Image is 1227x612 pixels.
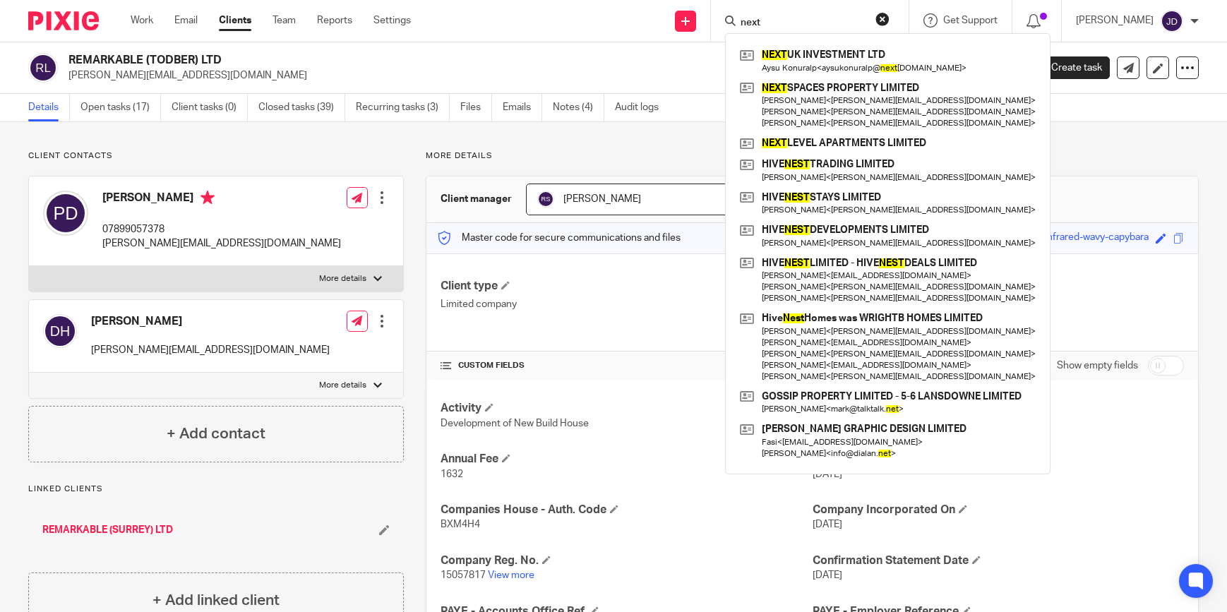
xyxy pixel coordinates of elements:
[441,469,463,479] span: 1632
[537,191,554,208] img: svg%3E
[553,94,604,121] a: Notes (4)
[441,297,812,311] p: Limited company
[131,13,153,28] a: Work
[319,380,366,391] p: More details
[1057,359,1138,373] label: Show empty fields
[563,194,641,204] span: [PERSON_NAME]
[441,279,812,294] h4: Client type
[68,68,1007,83] p: [PERSON_NAME][EMAIL_ADDRESS][DOMAIN_NAME]
[219,13,251,28] a: Clients
[488,570,534,580] a: View more
[441,503,812,517] h4: Companies House - Auth. Code
[943,16,998,25] span: Get Support
[615,94,669,121] a: Audit logs
[273,13,296,28] a: Team
[990,230,1149,246] div: thunderous-infrared-wavy-capybara
[102,236,341,251] p: [PERSON_NAME][EMAIL_ADDRESS][DOMAIN_NAME]
[28,94,70,121] a: Details
[441,401,812,416] h4: Activity
[373,13,411,28] a: Settings
[437,231,681,245] p: Master code for secure communications and files
[102,222,341,236] p: 07899057378
[875,12,890,26] button: Clear
[28,484,404,495] p: Linked clients
[441,553,812,568] h4: Company Reg. No.
[1161,10,1183,32] img: svg%3E
[91,314,330,329] h4: [PERSON_NAME]
[441,360,812,371] h4: CUSTOM FIELDS
[503,94,542,121] a: Emails
[813,469,842,479] span: [DATE]
[28,53,58,83] img: svg%3E
[43,191,88,236] img: svg%3E
[152,589,280,611] h4: + Add linked client
[317,13,352,28] a: Reports
[167,423,265,445] h4: + Add contact
[813,570,842,580] span: [DATE]
[441,419,589,428] span: Development of New Build House
[441,452,812,467] h4: Annual Fee
[441,520,480,529] span: BXM4H4
[739,17,866,30] input: Search
[43,314,77,348] img: svg%3E
[813,553,1184,568] h4: Confirmation Statement Date
[319,273,366,284] p: More details
[258,94,345,121] a: Closed tasks (39)
[172,94,248,121] a: Client tasks (0)
[1076,13,1154,28] p: [PERSON_NAME]
[80,94,161,121] a: Open tasks (17)
[460,94,492,121] a: Files
[102,191,341,208] h4: [PERSON_NAME]
[356,94,450,121] a: Recurring tasks (3)
[426,150,1199,162] p: More details
[28,150,404,162] p: Client contacts
[91,343,330,357] p: [PERSON_NAME][EMAIL_ADDRESS][DOMAIN_NAME]
[813,520,842,529] span: [DATE]
[1028,56,1110,79] a: Create task
[42,523,173,537] a: REMARKABLE (SURREY) LTD
[813,503,1184,517] h4: Company Incorporated On
[68,53,819,68] h2: REMARKABLE (TODBER) LTD
[174,13,198,28] a: Email
[441,570,486,580] span: 15057817
[200,191,215,205] i: Primary
[441,192,512,206] h3: Client manager
[28,11,99,30] img: Pixie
